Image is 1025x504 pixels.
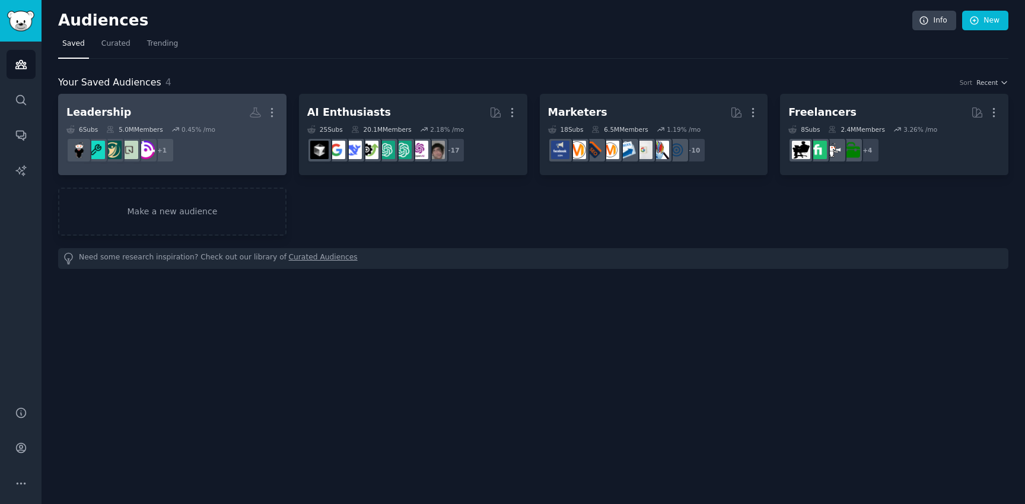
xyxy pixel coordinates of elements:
[307,125,343,134] div: 25 Sub s
[808,141,827,159] img: Fiverr
[651,141,669,159] img: MarketingResearch
[825,141,843,159] img: freelance_forhire
[66,105,131,120] div: Leadership
[601,141,619,159] img: AskMarketing
[62,39,85,49] span: Saved
[584,141,603,159] img: bigseo
[58,94,287,175] a: Leadership6Subs5.0MMembers0.45% /mo+1Leadership_ManagementMindful_LeadershipLeadershipmanagerscar...
[667,141,686,159] img: OnlineMarketing
[106,125,163,134] div: 5.0M Members
[360,141,378,159] img: AItoolsCatalog
[430,125,464,134] div: 2.18 % /mo
[591,125,648,134] div: 6.5M Members
[149,138,174,163] div: + 1
[903,125,937,134] div: 3.26 % /mo
[58,11,912,30] h2: Audiences
[101,39,130,49] span: Curated
[120,141,138,159] img: Mindful_Leadership
[976,78,1008,87] button: Recent
[136,141,155,159] img: Leadership_Management
[58,248,1008,269] div: Need some research inspiration? Check out our library of
[7,11,34,31] img: GummySearch logo
[58,34,89,59] a: Saved
[617,141,636,159] img: Emailmarketing
[103,141,122,159] img: Leadership
[343,141,362,159] img: DeepSeek
[143,34,182,59] a: Trending
[792,141,810,159] img: Freelancers
[299,94,527,175] a: AI Enthusiasts25Subs20.1MMembers2.18% /mo+17ArtificalIntelligenceOpenAIDevchatgpt_prompts_chatgpt...
[788,105,857,120] div: Freelancers
[377,141,395,159] img: chatgpt_promptDesign
[58,75,161,90] span: Your Saved Audiences
[87,141,105,159] img: managers
[540,94,768,175] a: Marketers18Subs6.5MMembers1.19% /mo+10OnlineMarketingMarketingResearchgoogleadsEmailmarketingAskM...
[426,141,445,159] img: ArtificalIntelligence
[568,141,586,159] img: content_marketing
[351,125,412,134] div: 20.1M Members
[182,125,215,134] div: 0.45 % /mo
[788,125,820,134] div: 8 Sub s
[634,141,652,159] img: googleads
[667,125,701,134] div: 1.19 % /mo
[912,11,956,31] a: Info
[548,105,607,120] div: Marketers
[551,141,569,159] img: FacebookAds
[289,252,358,265] a: Curated Audiences
[410,141,428,159] img: OpenAIDev
[97,34,135,59] a: Curated
[828,125,884,134] div: 2.4M Members
[147,39,178,49] span: Trending
[962,11,1008,31] a: New
[58,188,287,236] a: Make a new audience
[165,77,171,88] span: 4
[976,78,998,87] span: Recent
[960,78,973,87] div: Sort
[440,138,465,163] div: + 17
[681,138,706,163] div: + 10
[855,138,880,163] div: + 4
[393,141,412,159] img: chatgpt_prompts_
[548,125,584,134] div: 18 Sub s
[70,141,88,159] img: careerguidance
[66,125,98,134] div: 6 Sub s
[310,141,329,159] img: cursor
[780,94,1008,175] a: Freelancers8Subs2.4MMembers3.26% /mo+4forhirefreelance_forhireFiverrFreelancers
[327,141,345,159] img: GoogleGeminiAI
[307,105,391,120] div: AI Enthusiasts
[842,141,860,159] img: forhire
